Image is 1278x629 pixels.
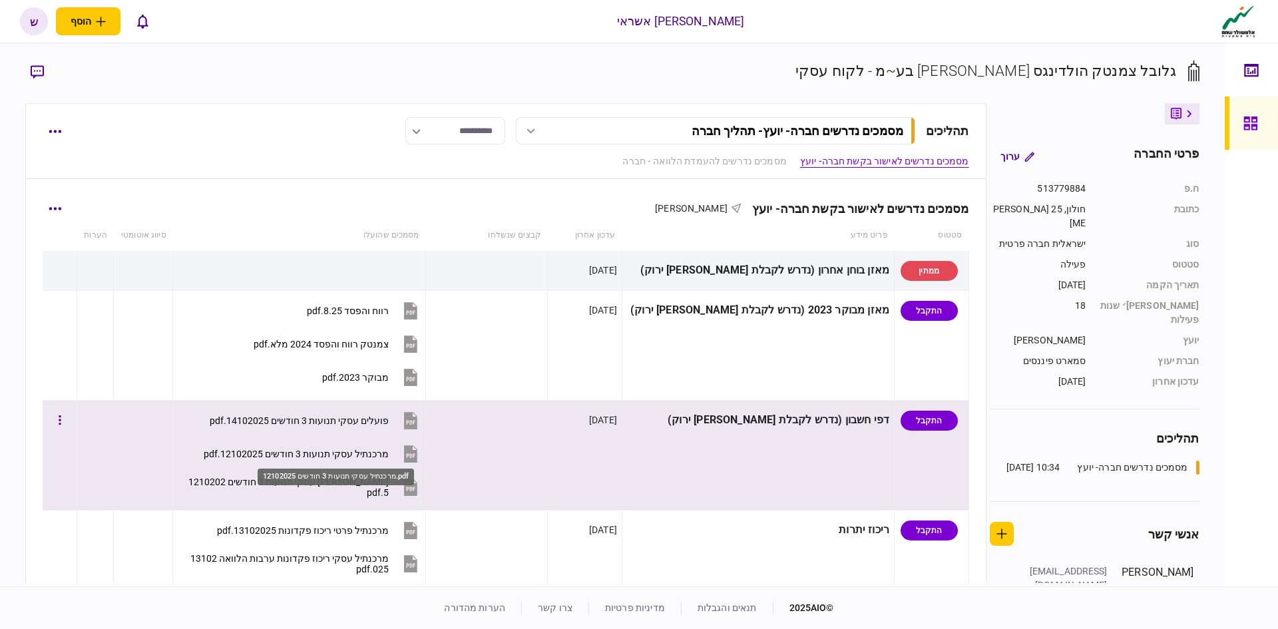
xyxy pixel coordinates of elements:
div: [DATE] [589,413,617,427]
div: 18 [990,299,1086,327]
div: רווח והפסד 8.25.pdf [307,306,389,316]
button: פועלים עסקי תנועות 3 חודשים 14102025.pdf [210,405,421,435]
div: התקבל [901,411,958,431]
div: מרכנתיל עסקי ריכוז פקדונות ערבות הלוואה 13102025.pdf [188,553,389,574]
div: כתובת [1100,202,1199,230]
th: מסמכים שהועלו [173,220,426,251]
div: פרטי החברה [1134,144,1199,168]
div: פועלים עסקי תנועות 3 חודשים 14102025.pdf [210,415,389,426]
div: ח.פ [1100,182,1199,196]
button: ערוך [990,144,1045,168]
div: מאזן מבוקר 2023 (נדרש לקבלת [PERSON_NAME] ירוק) [627,296,889,325]
th: סיווג אוטומטי [114,220,173,251]
a: צרו קשר [538,602,572,613]
div: יועץ [1100,333,1199,347]
th: קבצים שנשלחו [426,220,548,251]
button: צמנטק רווח והפסד 2024 מלא.pdf [254,329,421,359]
div: תהליכים [990,429,1199,447]
th: עדכון אחרון [548,220,622,251]
button: מסמכים נדרשים חברה- יועץ- תהליך חברה [516,117,915,144]
div: סמארט פיננסים [990,354,1086,368]
button: מרכנתיל עסקי ריכוז פקדונות ערבות הלוואה 13102025.pdf [188,548,421,578]
th: הערות [77,220,114,251]
th: סטטוס [895,220,968,251]
div: 10:34 [DATE] [1006,461,1060,475]
div: התקבל [901,521,958,540]
button: מרכנתיל פרטי ריכוז פקדונות 13102025.pdf [217,515,421,545]
div: מסמכים נדרשים חברה- יועץ [1077,461,1187,475]
div: חברת יעוץ [1100,354,1199,368]
button: ש [20,7,48,35]
div: [PERSON_NAME] אשראי [617,13,745,30]
div: מבוקר 2023.pdf [322,372,389,383]
button: מרכנתיל עסקי תנועות 3 חודשים 12102025.pdf [204,439,421,469]
div: תאריך הקמה [1100,278,1199,292]
a: מסמכים נדרשים חברה- יועץ10:34 [DATE] [1006,461,1199,475]
div: דפי חשבון (נדרש לקבלת [PERSON_NAME] ירוק) [627,405,889,435]
button: פתח רשימת התראות [128,7,156,35]
div: [DATE] [589,523,617,536]
div: [DATE] [990,375,1086,389]
a: מסמכים נדרשים להעמדת הלוואה - חברה [622,154,786,168]
th: פריט מידע [622,220,894,251]
span: [PERSON_NAME] [655,203,728,214]
div: [EMAIL_ADDRESS][DOMAIN_NAME] [1021,564,1108,592]
div: מרכנתיל פרטי ריכוז פקדונות 13102025.pdf [217,525,389,536]
img: client company logo [1219,5,1258,38]
div: [PERSON_NAME]׳ שנות פעילות [1100,299,1199,327]
div: מאזן בוחן אחרון (נדרש לקבלת [PERSON_NAME] ירוק) [627,256,889,286]
div: [PERSON_NAME] [990,333,1086,347]
a: הערות מהדורה [444,602,505,613]
div: סוג [1100,237,1199,251]
button: מזרחי עסקי תנועות 3 חודשים 12102025.pdf [188,472,421,502]
div: חולון, 25 [PERSON_NAME] [990,202,1086,230]
div: סטטוס [1100,258,1199,272]
div: © 2025 AIO [773,601,834,615]
div: צמנטק רווח והפסד 2024 מלא.pdf [254,339,389,349]
a: מדיניות פרטיות [605,602,665,613]
button: פתח תפריט להוספת לקוח [56,7,120,35]
div: [DATE] [589,264,617,277]
div: פעילה [990,258,1086,272]
a: מסמכים נדרשים לאישור בקשת חברה- יועץ [800,154,969,168]
div: ממתין [901,261,958,281]
button: מבוקר 2023.pdf [322,362,421,392]
div: מרכנתיל עסקי תנועות 3 חודשים 12102025.pdf [258,469,414,485]
div: מזרחי עסקי תנועות 3 חודשים 12102025.pdf [188,477,389,498]
div: עדכון אחרון [1100,375,1199,389]
div: מרכנתיל עסקי תנועות 3 חודשים 12102025.pdf [204,449,389,459]
a: תנאים והגבלות [698,602,757,613]
div: ריכוז יתרות [627,515,889,545]
div: מסמכים נדרשים לאישור בקשת חברה- יועץ [742,202,969,216]
div: אנשי קשר [1148,525,1199,543]
div: מסמכים נדרשים חברה- יועץ - תהליך חברה [692,124,903,138]
div: גלובל צמנטק הולדינגס [PERSON_NAME] בע~מ - לקוח עסקי [795,60,1177,82]
div: 513779884 [990,182,1086,196]
button: מזרחי עסקי ריכוז פקדונות חשבון 206 12102025.pdf [188,582,421,612]
div: תהליכים [926,122,969,140]
div: [DATE] [589,304,617,317]
button: רווח והפסד 8.25.pdf [307,296,421,325]
div: [DATE] [990,278,1086,292]
div: התקבל [901,301,958,321]
div: ישראלית חברה פרטית [990,237,1086,251]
